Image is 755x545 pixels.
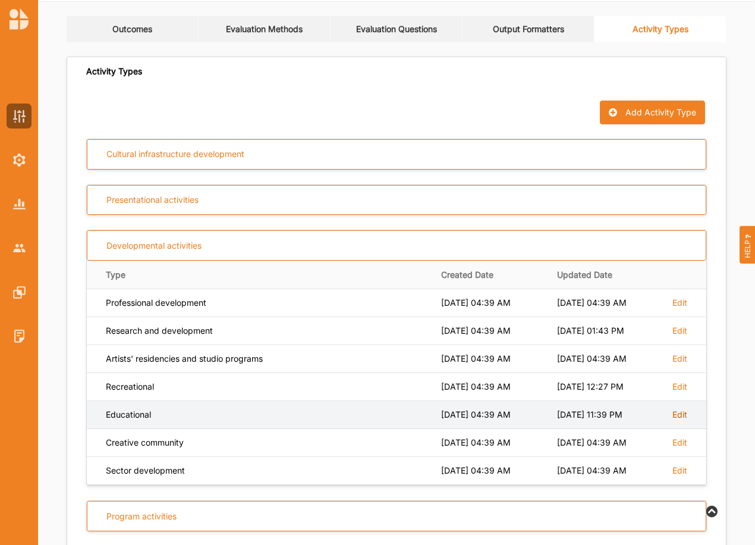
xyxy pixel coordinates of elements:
[106,240,202,251] div: Developmental activities
[441,353,540,364] div: [DATE] 04:39 AM
[557,297,656,308] div: [DATE] 04:39 AM
[86,66,142,77] div: Activity Types
[106,353,424,364] div: Artists' residencies and studio programs
[672,353,687,364] label: Edit
[106,149,244,159] div: Cultural infrastructure development
[106,511,177,522] div: Program activities
[199,16,331,42] a: Evaluation Methods
[672,409,687,420] label: Edit
[672,297,687,308] label: Edit
[106,270,424,280] strong: Type
[106,195,199,205] div: Presentational activities
[625,107,696,118] div: Add Activity Type
[7,280,32,305] a: Features
[557,465,656,476] div: [DATE] 04:39 AM
[441,270,540,280] strong: Created Date
[106,465,424,476] div: Sector development
[441,297,540,308] div: [DATE] 04:39 AM
[441,325,540,336] div: [DATE] 04:39 AM
[441,437,540,448] div: [DATE] 04:39 AM
[10,8,29,30] img: logo
[7,192,32,217] a: System Reports
[441,381,540,392] div: [DATE] 04:39 AM
[67,16,199,42] a: Outcomes
[7,324,32,349] a: System Logs
[557,381,656,392] div: [DATE] 12:27 PM
[557,409,656,420] div: [DATE] 11:39 PM
[557,325,656,336] div: [DATE] 01:43 PM
[13,330,26,342] img: System Logs
[463,16,594,42] a: Output Formatters
[7,236,32,261] a: Accounts & Users
[13,286,26,299] img: Features
[331,16,463,42] a: Evaluation Questions
[600,101,704,124] button: Add Activity Type
[441,409,540,420] div: [DATE] 04:39 AM
[106,409,424,420] div: Educational
[557,437,656,448] div: [DATE] 04:39 AM
[106,325,424,336] div: Research and development
[7,148,32,173] a: System Settings
[13,110,26,123] img: Activity Settings
[13,244,26,252] img: Accounts & Users
[106,381,424,392] div: Recreational
[13,154,26,167] img: System Settings
[672,465,687,476] label: Edit
[672,381,687,392] label: Edit
[557,270,656,280] strong: Updated Date
[672,325,687,336] label: Edit
[441,465,540,476] div: [DATE] 04:39 AM
[106,437,424,448] div: Creative community
[557,353,656,364] div: [DATE] 04:39 AM
[7,104,32,129] a: Activity Settings
[13,199,26,209] img: System Reports
[106,297,424,308] div: Professional development
[672,437,687,448] label: Edit
[594,16,726,42] a: Activity Types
